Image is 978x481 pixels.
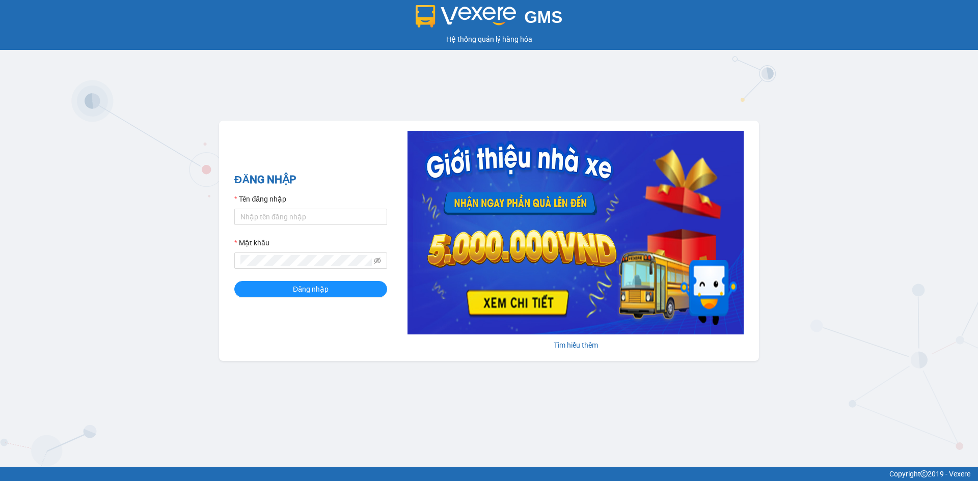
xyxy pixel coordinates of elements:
label: Tên đăng nhập [234,193,286,205]
img: banner-0 [407,131,744,334]
span: GMS [524,8,562,26]
label: Mật khẩu [234,237,269,248]
input: Tên đăng nhập [234,209,387,225]
span: copyright [920,470,928,477]
button: Đăng nhập [234,281,387,297]
div: Copyright 2019 - Vexere [8,468,970,479]
div: Hệ thống quản lý hàng hóa [3,34,975,45]
h2: ĐĂNG NHẬP [234,172,387,188]
input: Mật khẩu [240,255,372,266]
img: logo 2 [416,5,517,27]
span: eye-invisible [374,257,381,264]
span: Đăng nhập [293,284,329,295]
div: Tìm hiểu thêm [407,339,744,351]
a: GMS [416,15,563,23]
